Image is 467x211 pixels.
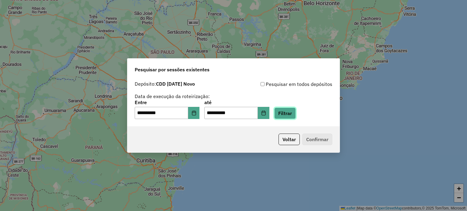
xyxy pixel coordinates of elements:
label: Data de execução da roteirização: [135,93,210,100]
label: até [204,99,269,106]
label: Depósito: [135,80,195,87]
div: Pesquisar em todos depósitos [233,80,332,88]
button: Choose Date [258,107,269,119]
button: Choose Date [188,107,200,119]
label: Entre [135,99,199,106]
span: Pesquisar por sessões existentes [135,66,209,73]
button: Filtrar [274,107,296,119]
button: Voltar [278,134,300,145]
strong: CDD [DATE] Novo [156,81,195,87]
